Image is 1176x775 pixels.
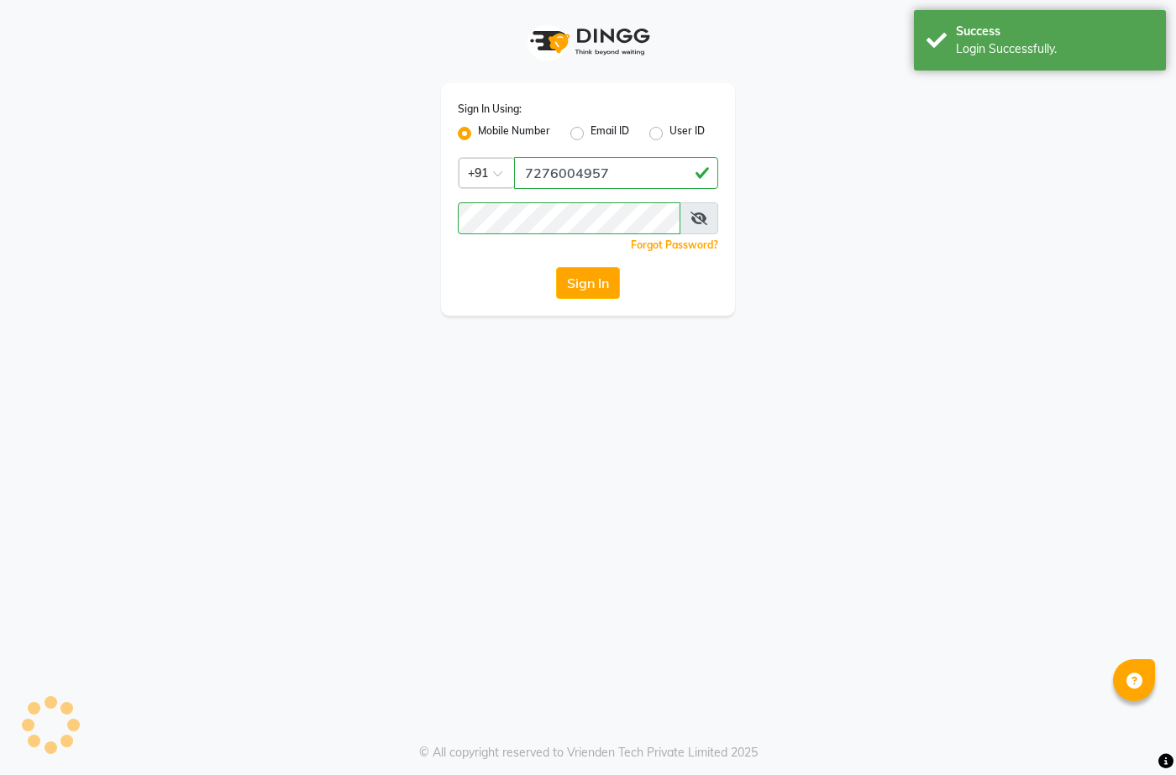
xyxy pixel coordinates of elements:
[956,40,1153,58] div: Login Successfully.
[521,17,655,66] img: logo1.svg
[458,102,522,117] label: Sign In Using:
[514,157,718,189] input: Username
[956,23,1153,40] div: Success
[1105,708,1159,758] iframe: chat widget
[478,123,550,144] label: Mobile Number
[669,123,705,144] label: User ID
[631,238,718,251] a: Forgot Password?
[458,202,680,234] input: Username
[556,267,620,299] button: Sign In
[591,123,629,144] label: Email ID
